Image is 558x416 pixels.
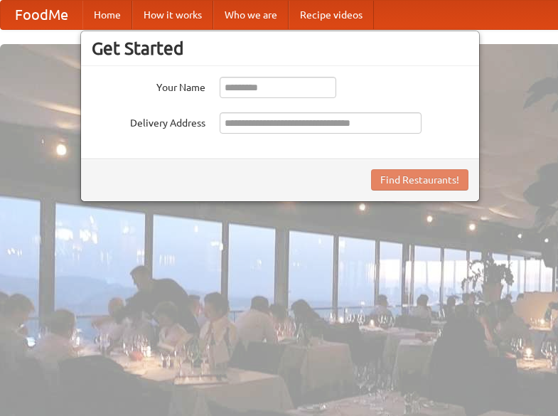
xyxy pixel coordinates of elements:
[289,1,374,29] a: Recipe videos
[92,38,468,59] h3: Get Started
[92,77,205,95] label: Your Name
[132,1,213,29] a: How it works
[82,1,132,29] a: Home
[92,112,205,130] label: Delivery Address
[371,169,468,191] button: Find Restaurants!
[1,1,82,29] a: FoodMe
[213,1,289,29] a: Who we are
